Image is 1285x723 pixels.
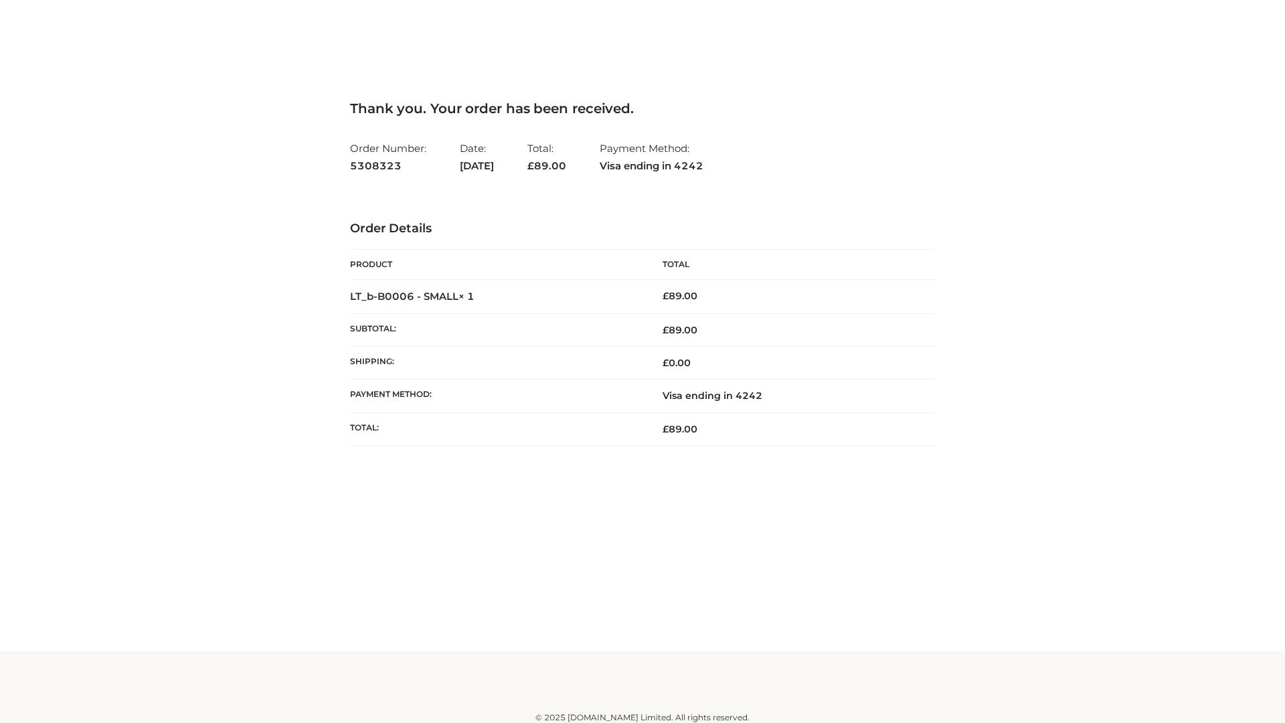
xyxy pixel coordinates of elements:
span: £ [527,159,534,172]
li: Order Number: [350,137,426,177]
li: Total: [527,137,566,177]
bdi: 89.00 [663,290,697,302]
th: Total: [350,412,642,445]
span: 89.00 [663,423,697,435]
span: 89.00 [663,324,697,336]
strong: 5308323 [350,157,426,175]
span: 89.00 [527,159,566,172]
li: Payment Method: [600,137,703,177]
th: Payment method: [350,380,642,412]
strong: Visa ending in 4242 [600,157,703,175]
th: Shipping: [350,347,642,380]
li: Date: [460,137,494,177]
span: £ [663,357,669,369]
strong: × 1 [458,290,475,303]
h3: Thank you. Your order has been received. [350,100,935,116]
bdi: 0.00 [663,357,691,369]
span: £ [663,290,669,302]
strong: [DATE] [460,157,494,175]
th: Subtotal: [350,313,642,346]
th: Total [642,250,935,280]
th: Product [350,250,642,280]
span: £ [663,324,669,336]
td: Visa ending in 4242 [642,380,935,412]
strong: LT_b-B0006 - SMALL [350,290,475,303]
h3: Order Details [350,222,935,236]
span: £ [663,423,669,435]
